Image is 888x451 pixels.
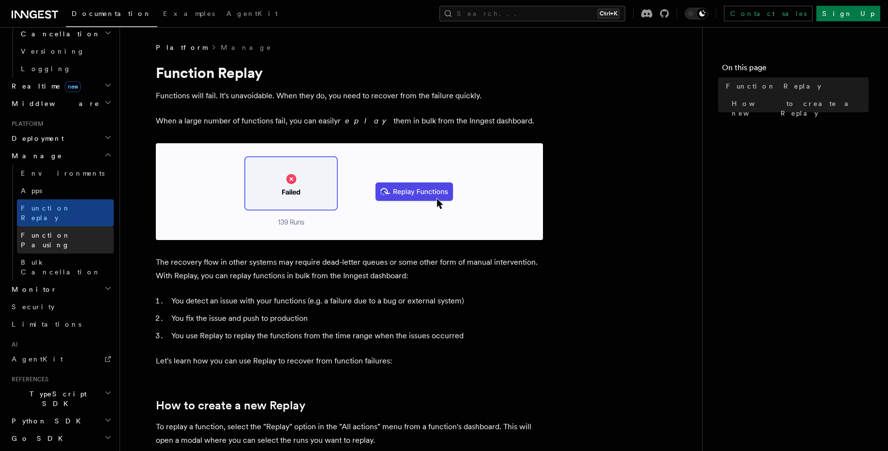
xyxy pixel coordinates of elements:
button: Search...Ctrl+K [439,6,625,21]
em: replay [338,116,393,125]
span: Security [12,303,55,311]
a: Sign Up [816,6,880,21]
button: Go SDK [8,430,114,447]
span: Versioning [21,47,85,55]
a: Function Pausing [17,226,114,254]
span: Documentation [72,10,151,17]
button: Realtimenew [8,77,114,95]
div: Manage [8,165,114,281]
span: Go SDK [8,434,69,443]
li: You fix the issue and push to production [168,312,543,325]
a: Security [8,298,114,316]
button: Deployment [8,130,114,147]
a: Function Replay [17,199,114,226]
a: How to create a new Replay [728,95,869,122]
span: new [65,81,81,92]
span: References [8,376,48,383]
span: Platform [156,43,207,52]
a: Manage [221,43,272,52]
img: Relay graphic [156,143,543,240]
span: How to create a new Replay [732,99,869,118]
span: Logging [21,65,71,73]
a: Bulk Cancellation [17,254,114,281]
a: Contact sales [724,6,813,21]
span: Cancellation [17,29,101,39]
span: Apps [21,187,42,195]
button: Toggle dark mode [685,8,708,19]
kbd: Ctrl+K [598,9,619,18]
h4: On this page [722,62,869,77]
span: Function Replay [21,204,71,222]
span: TypeScript SDK [8,389,105,408]
span: AgentKit [12,355,63,363]
span: Bulk Cancellation [21,258,101,276]
a: Documentation [66,3,157,27]
span: Monitor [8,285,57,294]
a: Logging [17,60,114,77]
span: Deployment [8,134,64,143]
a: Limitations [8,316,114,333]
span: Function Pausing [21,231,71,249]
button: TypeScript SDK [8,385,114,412]
a: Function Replay [722,77,869,95]
button: Middleware [8,95,114,112]
span: AgentKit [226,10,278,17]
span: Function Replay [726,81,821,91]
span: Manage [8,151,62,161]
p: Let's learn how you can use Replay to recover from function failures: [156,354,543,368]
span: Middleware [8,99,100,108]
span: Python SDK [8,416,87,426]
p: To replay a function, select the "Replay" option in the "All actions" menu from a function's dash... [156,420,543,447]
a: Environments [17,165,114,182]
span: Limitations [12,320,81,328]
li: You detect an issue with your functions (e.g. a failure due to a bug or external system) [168,294,543,308]
p: The recovery flow in other systems may require dead-letter queues or some other form of manual in... [156,256,543,283]
a: AgentKit [221,3,284,26]
a: Apps [17,182,114,199]
span: Environments [21,169,105,177]
a: AgentKit [8,350,114,368]
a: How to create a new Replay [156,399,305,412]
li: You use Replay to replay the functions from the time range when the issues occurred [168,329,543,343]
button: Manage [8,147,114,165]
span: Realtime [8,81,81,91]
button: Cancellation [17,25,114,43]
button: Monitor [8,281,114,298]
span: Examples [163,10,215,17]
span: Platform [8,120,44,128]
p: When a large number of functions fail, you can easily them in bulk from the Inngest dashboard. [156,114,543,128]
p: Functions will fail. It's unavoidable. When they do, you need to recover from the failure quickly. [156,89,543,103]
span: AI [8,341,18,348]
button: Python SDK [8,412,114,430]
h1: Function Replay [156,64,543,81]
a: Versioning [17,43,114,60]
a: Examples [157,3,221,26]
